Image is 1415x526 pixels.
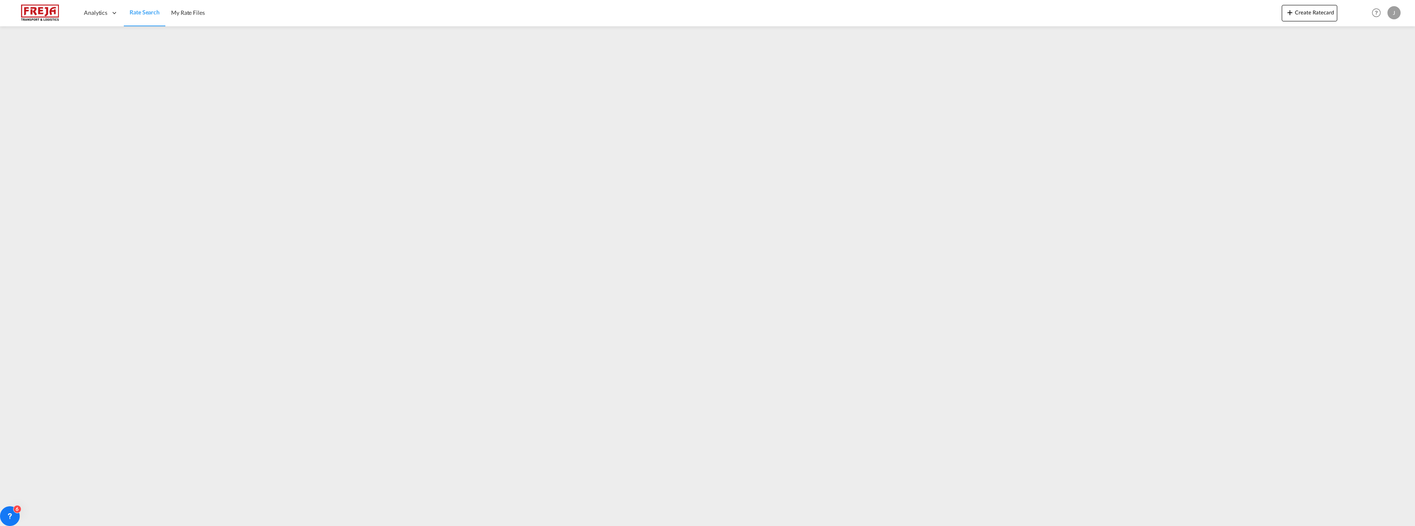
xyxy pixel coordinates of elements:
[130,9,160,16] span: Rate Search
[1369,6,1383,20] span: Help
[1387,6,1401,19] div: J
[171,9,205,16] span: My Rate Files
[12,4,68,22] img: 586607c025bf11f083711d99603023e7.png
[1369,6,1387,21] div: Help
[1285,7,1295,17] md-icon: icon-plus 400-fg
[1282,5,1337,21] button: icon-plus 400-fgCreate Ratecard
[84,9,107,17] span: Analytics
